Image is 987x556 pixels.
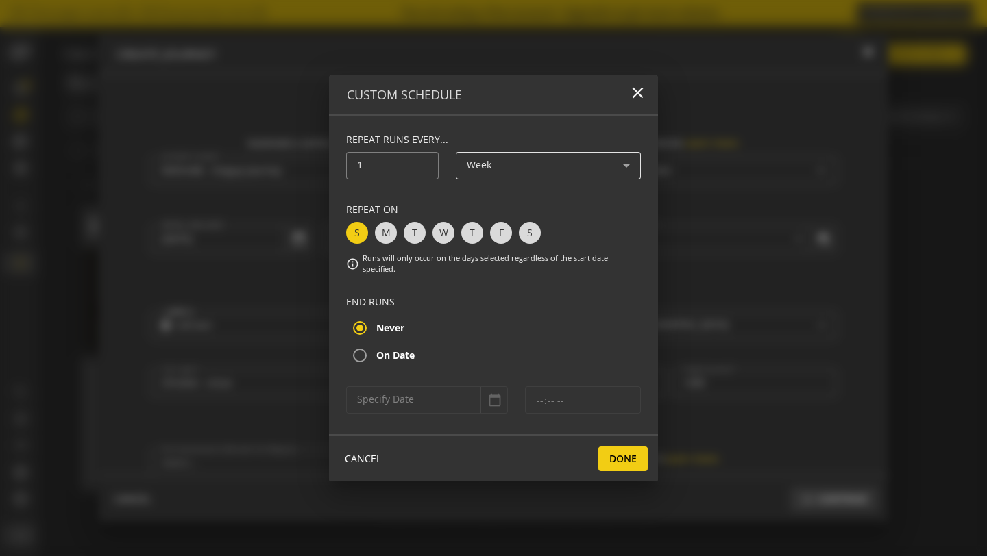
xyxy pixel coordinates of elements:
[329,75,658,116] op-modal-header: Custom Schedule
[346,295,641,309] div: End Runs
[347,88,462,102] h4: Custom Schedule
[339,446,387,471] button: CANCEL
[598,446,648,471] button: Done
[346,222,368,244] span: S
[461,222,483,244] span: T
[490,222,512,244] span: F
[536,395,630,405] input: Specify Time
[609,446,637,471] span: Done
[375,222,397,244] span: M
[357,394,480,405] input: Specify Date
[345,446,381,471] span: CANCEL
[374,349,415,362] label: On Date
[346,203,641,216] div: Repeat On
[374,321,404,335] label: Never
[346,257,359,270] mat-icon: info
[404,222,426,244] span: T
[363,253,641,274] span: Runs will only occur on the days selected regardless of the start date specified.
[467,158,491,171] span: Week
[432,222,454,244] span: W
[346,133,641,147] div: Repeat runs every...
[629,84,647,102] mat-icon: close
[519,222,541,244] span: S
